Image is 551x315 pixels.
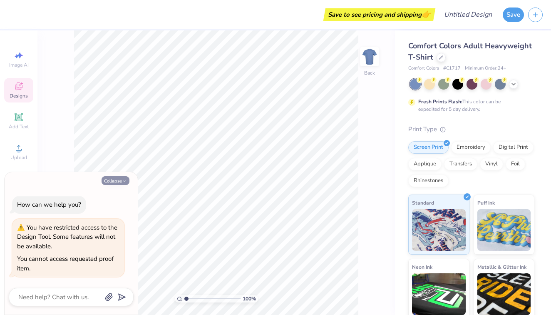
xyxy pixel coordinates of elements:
[443,65,461,72] span: # C1717
[408,125,534,134] div: Print Type
[9,123,29,130] span: Add Text
[412,198,434,207] span: Standard
[418,98,462,105] strong: Fresh Prints Flash:
[10,92,28,99] span: Designs
[408,175,449,187] div: Rhinestones
[10,154,27,161] span: Upload
[325,8,433,21] div: Save to see pricing and shipping
[477,262,526,271] span: Metallic & Glitter Ink
[412,262,432,271] span: Neon Ink
[364,69,375,77] div: Back
[444,158,477,170] div: Transfers
[477,209,531,251] img: Puff Ink
[412,273,466,315] img: Neon Ink
[418,98,521,113] div: This color can be expedited for 5 day delivery.
[17,255,114,272] div: You cannot access requested proof item.
[408,141,449,154] div: Screen Print
[17,223,117,250] div: You have restricted access to the Design Tool. Some features will not be available.
[408,65,439,72] span: Comfort Colors
[477,273,531,315] img: Metallic & Glitter Ink
[412,209,466,251] img: Standard
[493,141,534,154] div: Digital Print
[503,7,524,22] button: Save
[102,176,129,185] button: Collapse
[9,62,29,68] span: Image AI
[243,295,256,302] span: 100 %
[477,198,495,207] span: Puff Ink
[465,65,506,72] span: Minimum Order: 24 +
[361,48,378,65] img: Back
[506,158,525,170] div: Foil
[422,9,431,19] span: 👉
[17,200,81,209] div: How can we help you?
[451,141,491,154] div: Embroidery
[437,6,499,23] input: Untitled Design
[480,158,503,170] div: Vinyl
[408,41,532,62] span: Comfort Colors Adult Heavyweight T-Shirt
[408,158,442,170] div: Applique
